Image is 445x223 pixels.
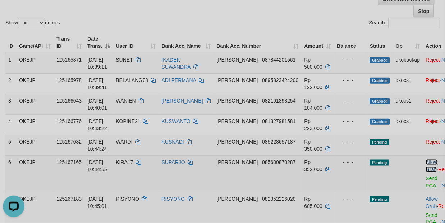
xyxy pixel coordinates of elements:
span: Copy 085600870287 to clipboard [262,159,295,165]
span: Copy 085228657187 to clipboard [262,139,295,145]
span: Rp 122.000 [304,77,323,90]
span: [PERSON_NAME] [217,139,258,145]
span: Rp 500.000 [304,57,323,70]
span: WARDI [116,139,132,145]
span: [DATE] 10:39:41 [87,77,107,90]
div: - - - [337,195,364,202]
td: dkocs1 [393,94,423,114]
span: 125166776 [56,118,82,124]
td: OKEJP [16,94,54,114]
div: - - - [337,118,364,125]
span: [PERSON_NAME] [217,159,258,165]
span: [PERSON_NAME] [217,57,258,63]
th: Bank Acc. Number: activate to sort column ascending [214,32,302,53]
td: 2 [5,73,16,94]
span: [DATE] 10:45:01 [87,196,107,209]
span: Grabbed [370,57,390,63]
span: [PERSON_NAME] [217,77,258,83]
select: Showentries [18,18,45,28]
a: Reject [426,57,440,63]
div: - - - [337,138,364,145]
th: Amount: activate to sort column ascending [302,32,334,53]
span: KOPINE21 [116,118,140,124]
span: Rp 350.000 [304,139,323,152]
span: Copy 0895323424200 to clipboard [262,77,298,83]
th: Date Trans.: activate to sort column descending [84,32,113,53]
a: SUPARJO [162,159,185,165]
th: User ID: activate to sort column ascending [113,32,159,53]
span: BELALANG78 [116,77,148,83]
a: ADI PERMANA [162,77,196,83]
span: [DATE] 10:43:22 [87,118,107,131]
a: [PERSON_NAME] [162,98,203,104]
a: Reject [426,118,440,124]
span: SUNET [116,57,133,63]
span: Rp 605.000 [304,196,323,209]
a: Reject [426,98,440,104]
div: - - - [337,56,364,63]
td: 6 [5,155,16,192]
td: OKEJP [16,73,54,94]
span: 125166043 [56,98,82,104]
span: Rp 352.000 [304,159,323,172]
a: Reject [426,77,440,83]
span: RISYONO [116,196,139,202]
span: 125167032 [56,139,82,145]
span: Grabbed [370,119,390,125]
a: Send PGA [426,176,438,188]
span: · [426,159,439,172]
div: - - - [337,97,364,104]
td: dkocs1 [393,114,423,135]
a: Allow Grab [426,196,438,209]
th: Op: activate to sort column ascending [393,32,423,53]
a: IKADEK SUWANDRA [162,57,191,70]
label: Search: [369,18,440,28]
span: KIRA17 [116,159,133,165]
a: RISYONO [162,196,185,202]
td: 4 [5,114,16,135]
span: Copy 082191898254 to clipboard [262,98,295,104]
a: Stop [414,5,434,17]
td: OKEJP [16,114,54,135]
span: [DATE] 10:44:55 [87,159,107,172]
a: Allow Grab [426,159,438,172]
span: [PERSON_NAME] [217,118,258,124]
span: Grabbed [370,78,390,84]
th: ID [5,32,16,53]
span: Grabbed [370,98,390,104]
span: [PERSON_NAME] [217,196,258,202]
span: Rp 104.000 [304,98,323,111]
a: KUSNADI [162,139,184,145]
span: [DATE] 10:44:24 [87,139,107,152]
td: OKEJP [16,135,54,155]
span: 125167165 [56,159,82,165]
th: Trans ID: activate to sort column ascending [54,32,84,53]
span: 125167183 [56,196,82,202]
th: Bank Acc. Name: activate to sort column ascending [159,32,214,53]
td: 3 [5,94,16,114]
input: Search: [389,18,440,28]
span: Pending [370,196,389,202]
th: Balance [334,32,367,53]
span: [DATE] 10:40:01 [87,98,107,111]
span: 125165978 [56,77,82,83]
span: Rp 223.000 [304,118,323,131]
span: [PERSON_NAME] [217,98,258,104]
span: · [426,196,439,209]
a: Reject [426,139,440,145]
div: - - - [337,159,364,166]
td: dkobackup [393,53,423,74]
td: 5 [5,135,16,155]
th: Status [367,32,393,53]
td: dkocs1 [393,73,423,94]
td: OKEJP [16,53,54,74]
span: Pending [370,160,389,166]
span: Copy 081327981581 to clipboard [262,118,295,124]
th: Game/API: activate to sort column ascending [16,32,54,53]
span: Copy 082352226020 to clipboard [262,196,295,202]
a: KUSWANTO [162,118,191,124]
span: Pending [370,139,389,145]
span: 125165871 [56,57,82,63]
span: WANIEN [116,98,136,104]
div: - - - [337,77,364,84]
